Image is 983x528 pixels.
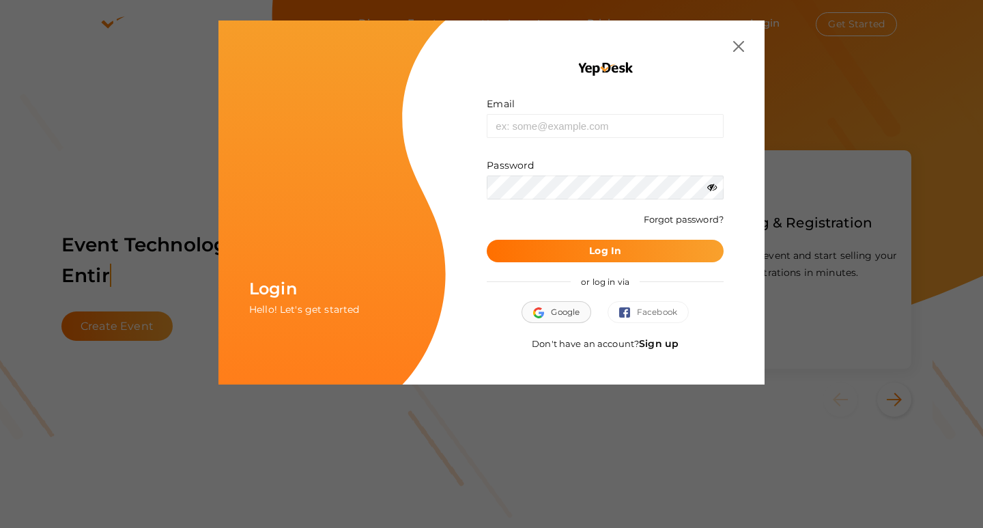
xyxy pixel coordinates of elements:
span: Google [533,305,580,319]
img: google.svg [533,307,551,318]
a: Forgot password? [644,214,724,225]
span: Don't have an account? [532,338,679,349]
span: or log in via [571,266,640,297]
b: Log In [589,245,621,257]
span: Hello! Let's get started [249,303,359,316]
button: Facebook [608,301,689,323]
span: Login [249,279,297,298]
label: Password [487,158,534,172]
img: close.svg [733,41,744,52]
input: ex: some@example.com [487,114,724,138]
img: YEP_black_cropped.png [577,61,633,77]
label: Email [487,97,515,111]
img: facebook.svg [619,307,637,318]
button: Google [522,301,591,323]
a: Sign up [639,337,679,350]
span: Facebook [619,305,677,319]
button: Log In [487,240,724,262]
